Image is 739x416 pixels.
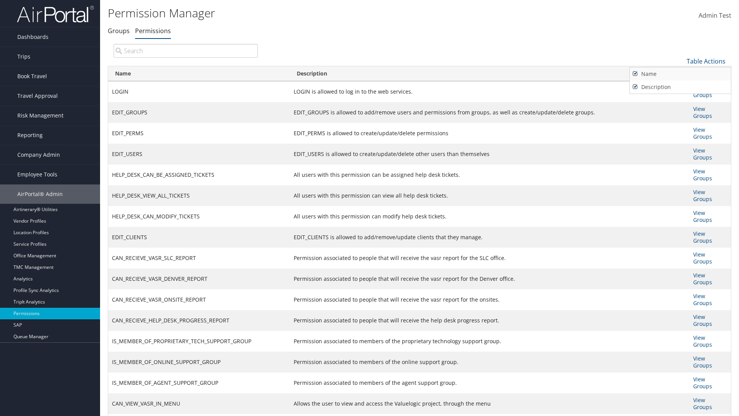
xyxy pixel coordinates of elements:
span: Reporting [17,126,43,145]
img: airportal-logo.png [17,5,94,23]
a: Name [630,67,731,81]
span: AirPortal® Admin [17,185,63,204]
span: Dashboards [17,27,48,47]
span: Travel Approval [17,86,58,106]
span: Employee Tools [17,165,57,184]
span: Company Admin [17,145,60,164]
span: Book Travel [17,67,47,86]
a: Description [630,81,731,94]
span: Trips [17,47,30,66]
span: Risk Management [17,106,64,125]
